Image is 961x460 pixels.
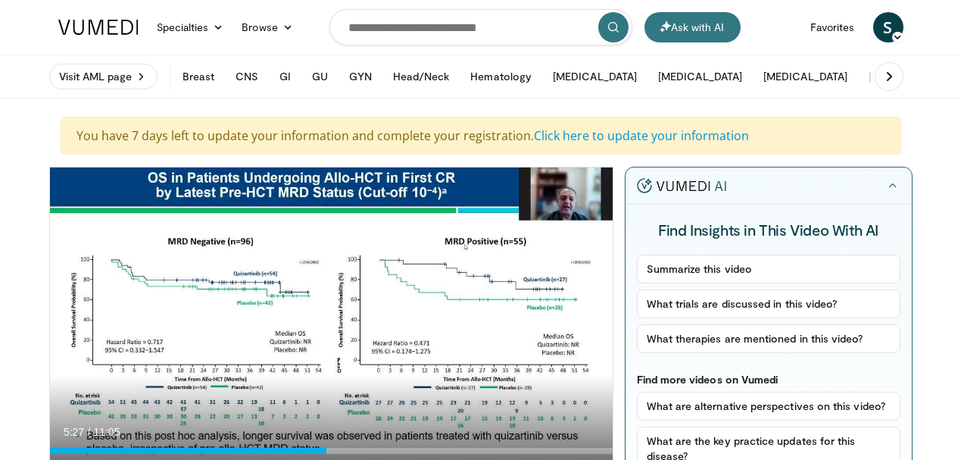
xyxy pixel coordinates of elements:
h4: Find Insights in This Video With AI [637,220,900,239]
button: [MEDICAL_DATA] [649,61,751,92]
a: Favorites [801,12,864,42]
button: GU [303,61,337,92]
button: CNS [226,61,267,92]
span: 5:27 [64,426,84,438]
span: / [88,426,91,438]
button: What trials are discussed in this video? [637,289,900,318]
a: S [873,12,903,42]
img: VuMedi Logo [58,20,139,35]
button: Hematology [461,61,541,92]
button: Breast [173,61,223,92]
div: Progress Bar [50,448,613,454]
button: Ask with AI [644,12,741,42]
button: Summarize this video [637,255,900,283]
button: [MEDICAL_DATA] [754,61,856,92]
a: Visit AML page [49,64,158,89]
a: Specialties [148,12,233,42]
p: Find more videos on Vumedi [637,373,900,386]
button: GYN [340,61,380,92]
a: Click here to update your information [534,127,749,144]
button: Head/Neck [384,61,459,92]
button: What therapies are mentioned in this video? [637,324,900,353]
a: Browse [232,12,302,42]
button: What are alternative perspectives on this video? [637,392,900,421]
span: 11:05 [93,426,120,438]
img: vumedi-ai-logo.v2.svg [637,178,726,193]
button: GI [270,61,300,92]
input: Search topics, interventions [329,9,632,45]
div: You have 7 days left to update your information and complete your registration. [61,117,901,155]
button: [MEDICAL_DATA] [544,61,646,92]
